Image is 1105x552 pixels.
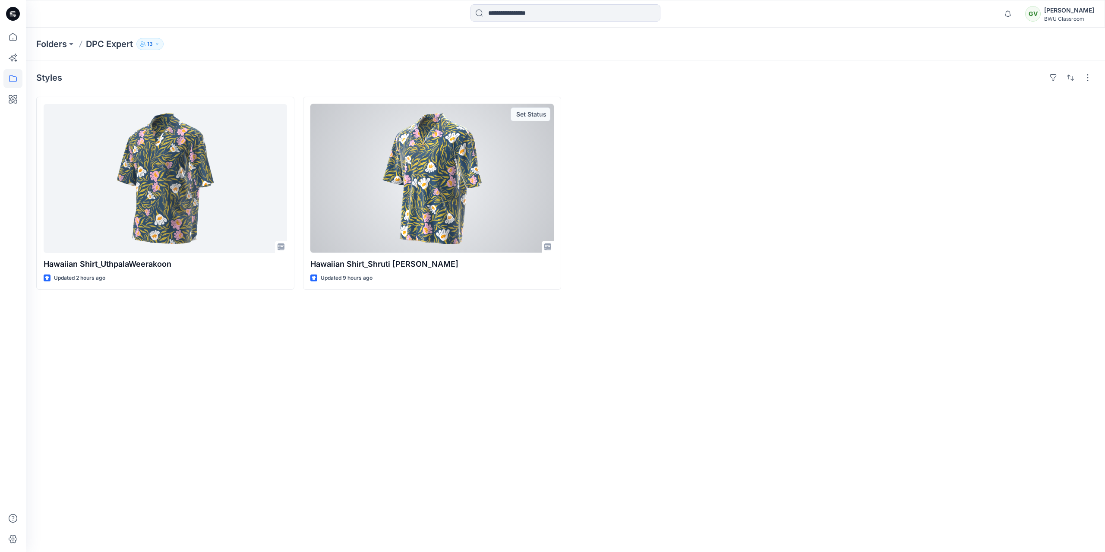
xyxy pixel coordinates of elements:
h4: Styles [36,73,62,83]
div: BWU Classroom [1044,16,1094,22]
a: Hawaiian Shirt_Shruti Rathor [310,104,554,253]
a: Folders [36,38,67,50]
p: DPC Expert [86,38,133,50]
p: Hawaiian Shirt_UthpalaWeerakoon [44,258,287,270]
p: Updated 2 hours ago [54,274,105,283]
button: 13 [136,38,164,50]
a: Hawaiian Shirt_UthpalaWeerakoon [44,104,287,253]
div: GV [1025,6,1041,22]
div: [PERSON_NAME] [1044,5,1094,16]
p: 13 [147,39,153,49]
p: Hawaiian Shirt_Shruti [PERSON_NAME] [310,258,554,270]
p: Updated 9 hours ago [321,274,373,283]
